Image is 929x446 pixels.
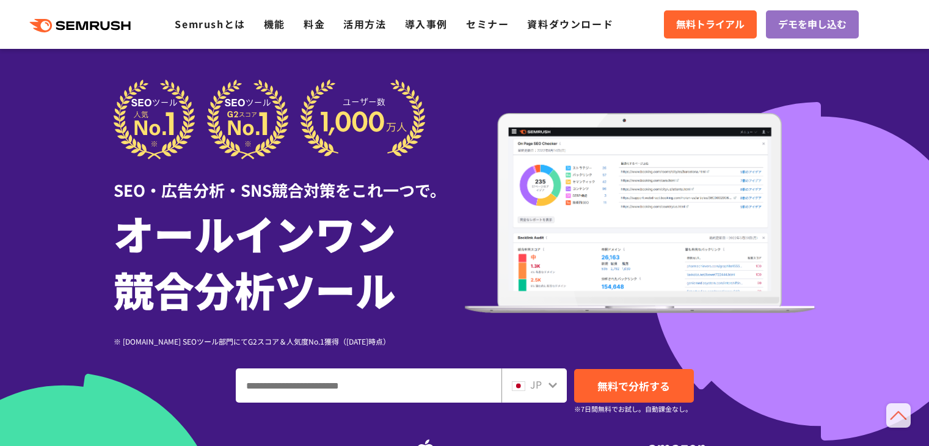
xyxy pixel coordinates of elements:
[778,16,847,32] span: デモを申し込む
[597,378,670,393] span: 無料で分析する
[766,10,859,38] a: デモを申し込む
[405,16,448,31] a: 導入事例
[114,205,465,317] h1: オールインワン 競合分析ツール
[530,377,542,392] span: JP
[527,16,613,31] a: 資料ダウンロード
[264,16,285,31] a: 機能
[466,16,509,31] a: セミナー
[114,335,465,347] div: ※ [DOMAIN_NAME] SEOツール部門にてG2スコア＆人気度No.1獲得（[DATE]時点）
[574,369,694,403] a: 無料で分析する
[114,159,465,202] div: SEO・広告分析・SNS競合対策をこれ一つで。
[343,16,386,31] a: 活用方法
[574,403,692,415] small: ※7日間無料でお試し。自動課金なし。
[664,10,757,38] a: 無料トライアル
[175,16,245,31] a: Semrushとは
[236,369,501,402] input: ドメイン、キーワードまたはURLを入力してください
[304,16,325,31] a: 料金
[676,16,745,32] span: 無料トライアル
